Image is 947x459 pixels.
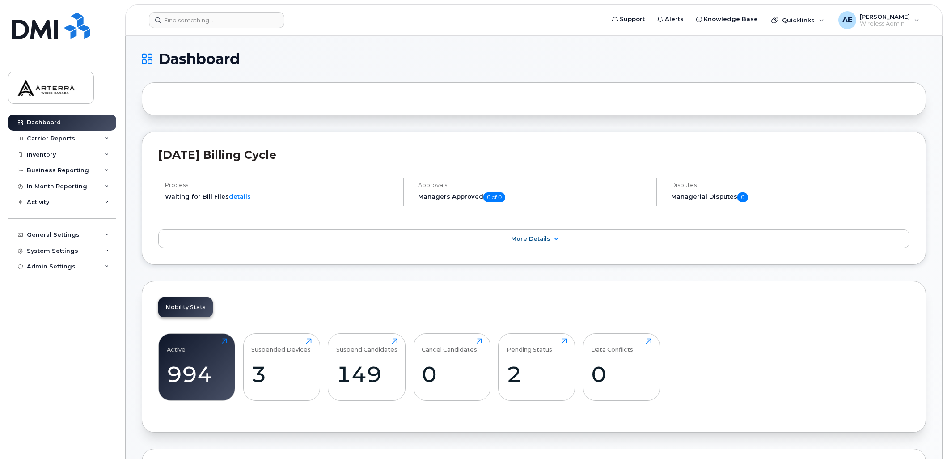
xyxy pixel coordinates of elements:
[167,338,227,395] a: Active994
[591,338,651,395] a: Data Conflicts0
[158,148,909,161] h2: [DATE] Billing Cycle
[229,193,251,200] a: details
[511,235,550,242] span: More Details
[336,338,397,353] div: Suspend Candidates
[165,192,395,201] li: Waiting for Bill Files
[483,192,505,202] span: 0 of 0
[251,361,312,387] div: 3
[507,338,567,395] a: Pending Status2
[591,338,633,353] div: Data Conflicts
[167,338,186,353] div: Active
[422,361,482,387] div: 0
[737,192,748,202] span: 0
[671,192,909,202] h5: Managerial Disputes
[251,338,312,395] a: Suspended Devices3
[336,361,397,387] div: 149
[167,361,227,387] div: 994
[671,182,909,188] h4: Disputes
[422,338,482,395] a: Cancel Candidates0
[507,338,552,353] div: Pending Status
[591,361,651,387] div: 0
[251,338,311,353] div: Suspended Devices
[418,182,648,188] h4: Approvals
[336,338,397,395] a: Suspend Candidates149
[507,361,567,387] div: 2
[422,338,477,353] div: Cancel Candidates
[165,182,395,188] h4: Process
[418,192,648,202] h5: Managers Approved
[159,52,240,66] span: Dashboard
